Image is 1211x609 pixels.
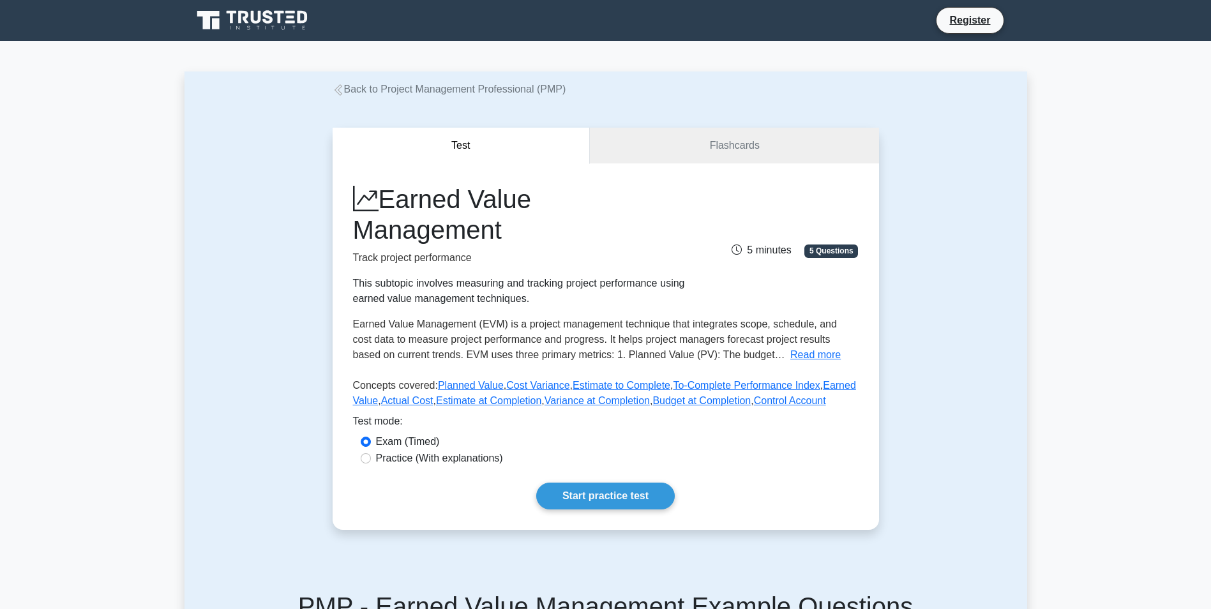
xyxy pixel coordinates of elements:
[353,378,859,414] p: Concepts covered: , , , , , , , , ,
[536,483,675,509] a: Start practice test
[376,434,440,449] label: Exam (Timed)
[353,250,685,266] p: Track project performance
[573,380,670,391] a: Estimate to Complete
[545,395,650,406] a: Variance at Completion
[376,451,503,466] label: Practice (With explanations)
[673,380,820,391] a: To-Complete Performance Index
[754,395,826,406] a: Control Account
[381,395,433,406] a: Actual Cost
[652,395,751,406] a: Budget at Completion
[732,244,791,255] span: 5 minutes
[590,128,878,164] a: Flashcards
[353,319,837,360] span: Earned Value Management (EVM) is a project management technique that integrates scope, schedule, ...
[333,128,590,164] button: Test
[438,380,504,391] a: Planned Value
[436,395,541,406] a: Estimate at Completion
[804,244,858,257] span: 5 Questions
[353,414,859,434] div: Test mode:
[506,380,569,391] a: Cost Variance
[353,184,685,245] h1: Earned Value Management
[353,276,685,306] div: This subtopic involves measuring and tracking project performance using earned value management t...
[333,84,566,94] a: Back to Project Management Professional (PMP)
[942,12,998,28] a: Register
[790,347,841,363] button: Read more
